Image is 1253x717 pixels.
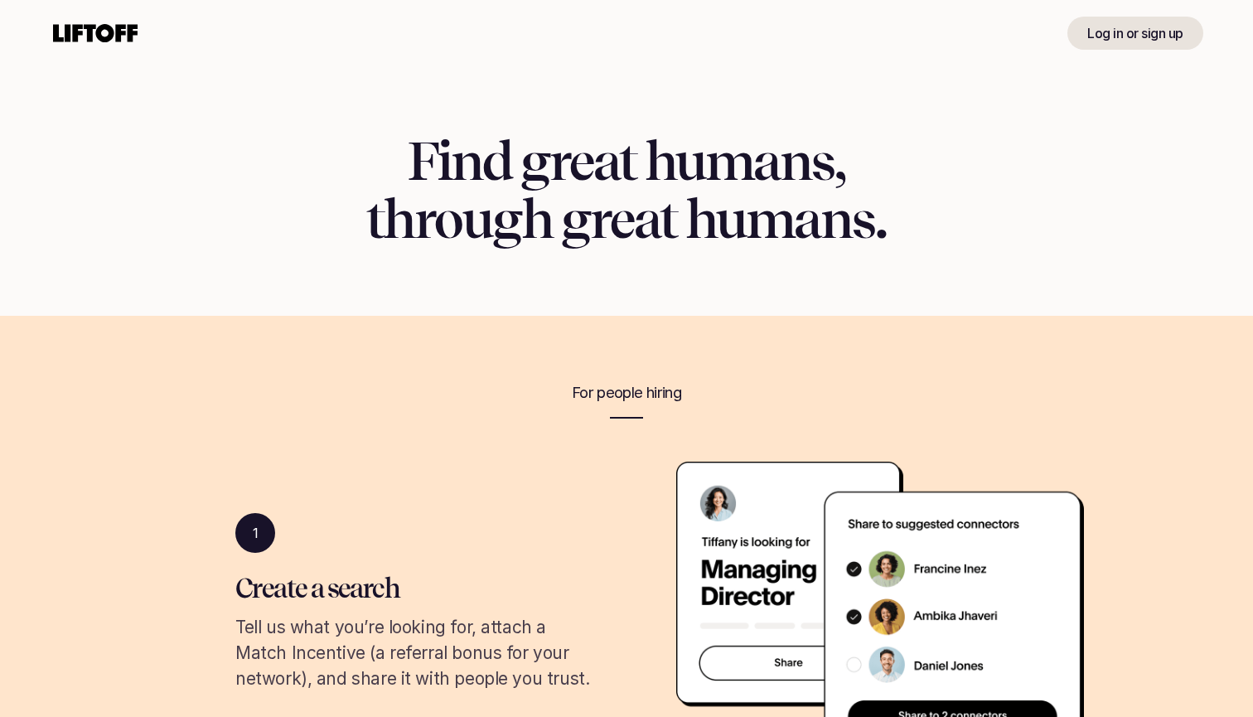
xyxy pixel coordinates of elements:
p: Log in or sign up [1087,23,1183,43]
a: Log in or sign up [1067,17,1203,50]
p: Tell us what you’re looking for, attach a Match Incentive (a referral bonus for your network), an... [235,614,600,692]
span: through great humans. [366,187,887,251]
h1: Create a search [235,573,600,604]
p: For people hiring [146,382,1107,404]
span: Find great humans, [408,129,845,193]
p: 1 [253,523,259,543]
